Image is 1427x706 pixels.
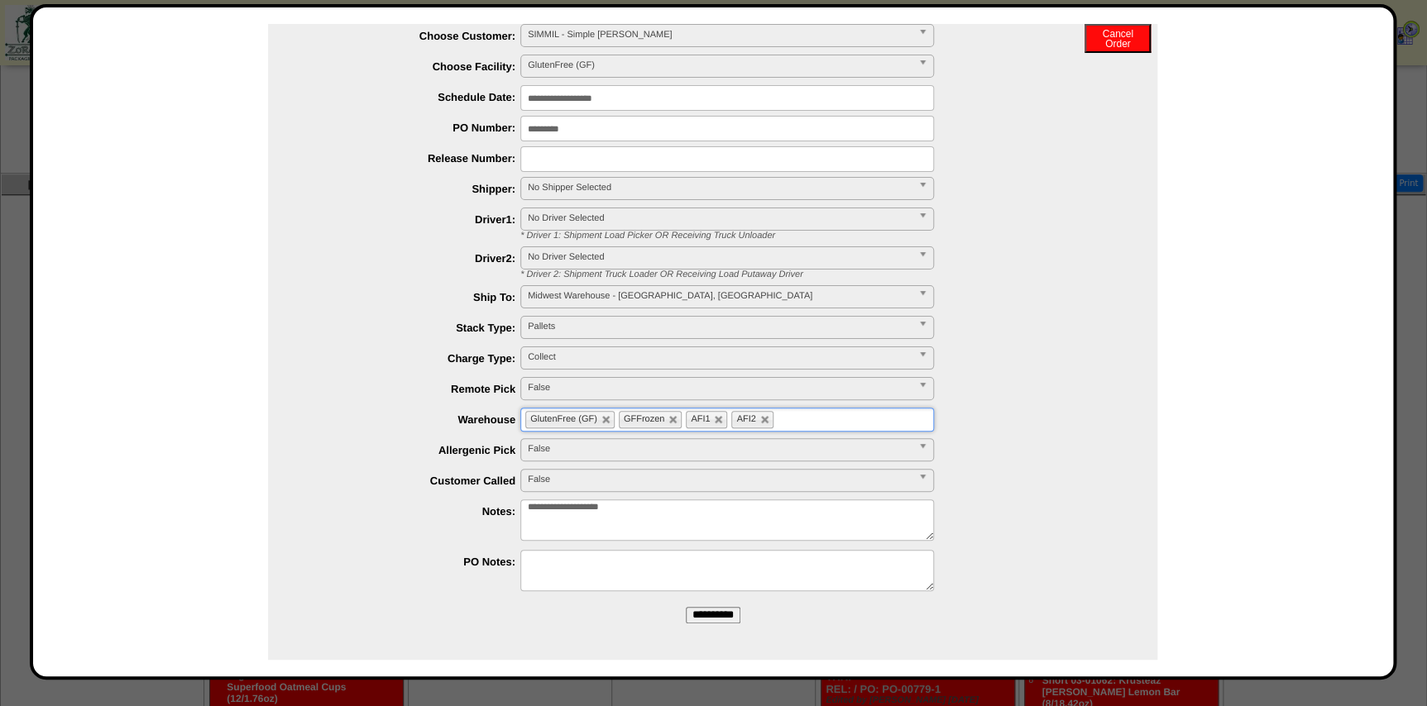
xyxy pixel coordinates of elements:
[528,208,912,228] span: No Driver Selected
[301,91,520,103] label: Schedule Date:
[301,60,520,73] label: Choose Facility:
[301,122,520,134] label: PO Number:
[528,378,912,398] span: False
[508,231,1157,241] div: * Driver 1: Shipment Load Picker OR Receiving Truck Unloader
[301,505,520,518] label: Notes:
[528,317,912,336] span: Pallets
[691,414,710,424] span: AFI1
[301,252,520,265] label: Driver2:
[301,152,520,165] label: Release Number:
[530,414,597,424] span: GlutenFree (GF)
[301,556,520,568] label: PO Notes:
[301,352,520,365] label: Charge Type:
[301,444,520,456] label: Allergenic Pick
[736,414,755,424] span: AFI2
[301,383,520,395] label: Remote Pick
[528,247,912,267] span: No Driver Selected
[528,439,912,459] span: False
[528,347,912,367] span: Collect
[624,414,665,424] span: GFFrozen
[528,178,912,198] span: No Shipper Selected
[301,413,520,426] label: Warehouse
[528,470,912,489] span: False
[528,55,912,75] span: GlutenFree (GF)
[301,475,520,487] label: Customer Called
[301,322,520,334] label: Stack Type:
[508,270,1157,279] div: * Driver 2: Shipment Truck Loader OR Receiving Load Putaway Driver
[528,25,912,45] span: SIMMIL - Simple [PERSON_NAME]
[301,291,520,303] label: Ship To:
[301,183,520,195] label: Shipper:
[528,286,912,306] span: Midwest Warehouse - [GEOGRAPHIC_DATA], [GEOGRAPHIC_DATA]
[301,213,520,226] label: Driver1:
[301,30,520,42] label: Choose Customer:
[1085,24,1151,53] button: CancelOrder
